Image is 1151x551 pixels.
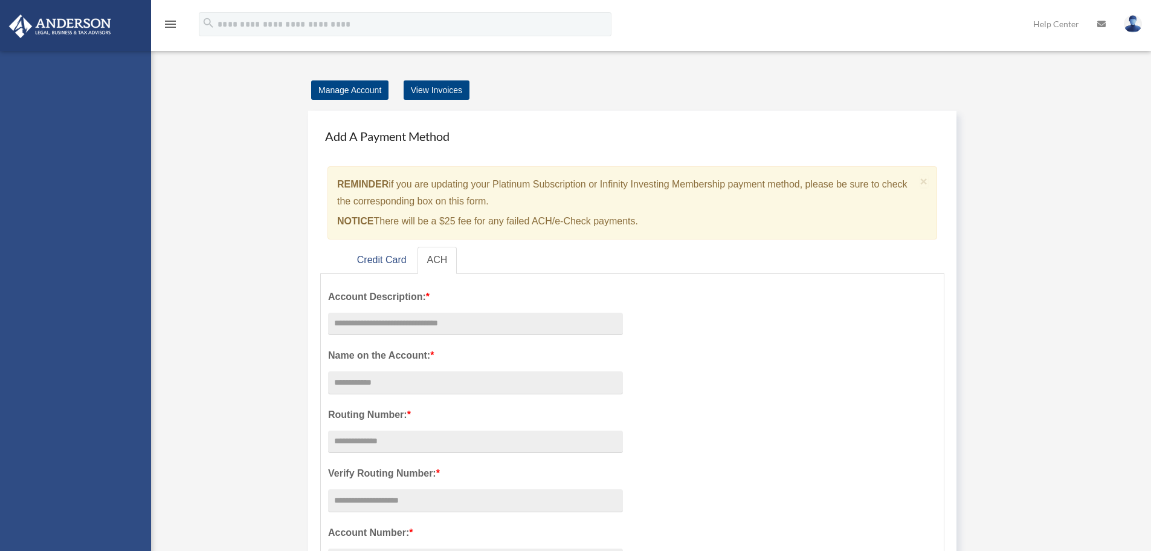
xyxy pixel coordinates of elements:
[328,524,623,541] label: Account Number:
[347,247,416,274] a: Credit Card
[320,123,944,149] h4: Add A Payment Method
[328,406,623,423] label: Routing Number:
[163,21,178,31] a: menu
[1124,15,1142,33] img: User Pic
[337,179,389,189] strong: REMINDER
[920,175,928,187] button: Close
[337,216,373,226] strong: NOTICE
[404,80,469,100] a: View Invoices
[418,247,457,274] a: ACH
[328,347,623,364] label: Name on the Account:
[311,80,389,100] a: Manage Account
[202,16,215,30] i: search
[5,15,115,38] img: Anderson Advisors Platinum Portal
[327,166,937,240] div: if you are updating your Platinum Subscription or Infinity Investing Membership payment method, p...
[920,174,928,188] span: ×
[328,465,623,482] label: Verify Routing Number:
[328,289,623,305] label: Account Description:
[337,213,915,230] p: There will be a $25 fee for any failed ACH/e-Check payments.
[163,17,178,31] i: menu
